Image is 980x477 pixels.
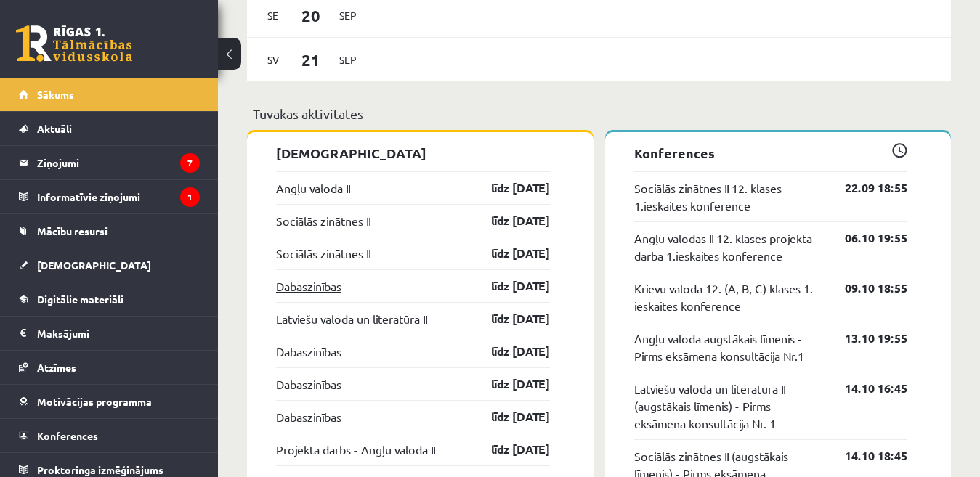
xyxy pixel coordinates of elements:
a: Sociālās zinātnes II [276,245,370,262]
a: Latviešu valoda un literatūra II [276,310,427,327]
a: Ziņojumi7 [19,146,200,179]
a: līdz [DATE] [466,310,550,327]
a: līdz [DATE] [466,441,550,458]
a: 09.10 18:55 [823,280,907,297]
i: 7 [180,153,200,173]
span: Sv [258,49,288,71]
a: līdz [DATE] [466,277,550,295]
a: Dabaszinības [276,277,341,295]
span: Atzīmes [37,361,76,374]
legend: Informatīvie ziņojumi [37,180,200,213]
span: [DEMOGRAPHIC_DATA] [37,258,151,272]
span: Sākums [37,88,74,101]
a: Informatīvie ziņojumi1 [19,180,200,213]
a: Angļu valodas II 12. klases projekta darba 1.ieskaites konference [634,229,824,264]
span: Sep [333,4,363,27]
a: Rīgas 1. Tālmācības vidusskola [16,25,132,62]
span: Motivācijas programma [37,395,152,408]
p: [DEMOGRAPHIC_DATA] [276,143,550,163]
a: Konferences [19,419,200,452]
a: Dabaszinības [276,408,341,425]
a: Maksājumi [19,317,200,350]
a: līdz [DATE] [466,245,550,262]
a: Sociālās zinātnes II 12. klases 1.ieskaites konference [634,179,824,214]
p: Konferences [634,143,908,163]
a: Sākums [19,78,200,111]
span: Digitālie materiāli [37,293,123,306]
a: Projekta darbs - Angļu valoda II [276,441,435,458]
a: Dabaszinības [276,375,341,393]
a: 06.10 19:55 [823,229,907,247]
a: 14.10 16:45 [823,380,907,397]
a: līdz [DATE] [466,179,550,197]
a: Latviešu valoda un literatūra II (augstākais līmenis) - Pirms eksāmena konsultācija Nr. 1 [634,380,824,432]
span: Mācību resursi [37,224,108,237]
span: Aktuāli [37,122,72,135]
a: 22.09 18:55 [823,179,907,197]
a: 14.10 18:45 [823,447,907,465]
a: līdz [DATE] [466,343,550,360]
span: Proktoringa izmēģinājums [37,463,163,476]
span: 21 [288,48,333,72]
span: Konferences [37,429,98,442]
a: Mācību resursi [19,214,200,248]
a: līdz [DATE] [466,408,550,425]
a: līdz [DATE] [466,375,550,393]
a: [DEMOGRAPHIC_DATA] [19,248,200,282]
a: 13.10 19:55 [823,330,907,347]
a: Krievu valoda 12. (A, B, C) klases 1. ieskaites konference [634,280,824,314]
span: Sep [333,49,363,71]
a: līdz [DATE] [466,212,550,229]
a: Angļu valoda augstākais līmenis - Pirms eksāmena konsultācija Nr.1 [634,330,824,364]
p: Tuvākās aktivitātes [253,104,945,123]
i: 1 [180,187,200,207]
a: Sociālās zinātnes II [276,212,370,229]
a: Dabaszinības [276,343,341,360]
legend: Ziņojumi [37,146,200,179]
span: 20 [288,4,333,28]
a: Angļu valoda II [276,179,350,197]
a: Digitālie materiāli [19,282,200,316]
a: Aktuāli [19,112,200,145]
legend: Maksājumi [37,317,200,350]
a: Atzīmes [19,351,200,384]
span: Se [258,4,288,27]
a: Motivācijas programma [19,385,200,418]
